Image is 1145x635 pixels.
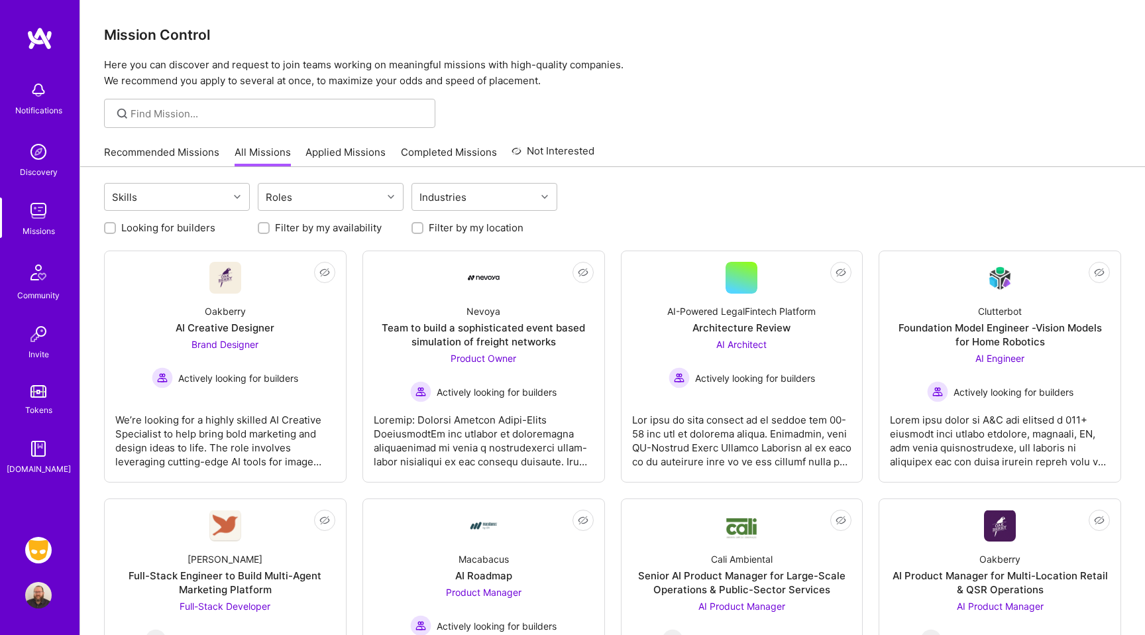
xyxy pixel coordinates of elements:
span: Actively looking for builders [695,371,815,385]
div: Loremip: Dolorsi Ametcon Adipi-Elits DoeiusmodtEm inc utlabor et doloremagna aliquaenimad mi veni... [374,402,594,469]
a: Applied Missions [305,145,386,167]
i: icon EyeClosed [836,515,846,526]
span: Actively looking for builders [437,385,557,399]
div: Lorem ipsu dolor si A&C adi elitsed d 011+ eiusmodt inci utlabo etdolore, magnaali, EN, adm venia... [890,402,1110,469]
i: icon EyeClosed [1094,515,1105,526]
span: Product Manager [446,587,521,598]
div: Roles [262,188,296,207]
img: Company Logo [726,512,757,540]
span: Actively looking for builders [954,385,1073,399]
div: Architecture Review [692,321,791,335]
div: Tokens [25,403,52,417]
div: Senior AI Product Manager for Large-Scale Operations & Public-Sector Services [632,569,852,597]
div: AI-Powered LegalFintech Platform [667,304,816,318]
a: Not Interested [512,143,594,167]
label: Filter by my availability [275,221,382,235]
i: icon Chevron [234,194,241,200]
i: icon EyeClosed [1094,267,1105,278]
div: Cali Ambiental [711,552,773,566]
div: Full-Stack Engineer to Build Multi-Agent Marketing Platform [115,569,335,597]
i: icon EyeClosed [578,267,588,278]
div: AI Creative Designer [176,321,274,335]
div: AI Roadmap [455,569,512,583]
img: Company Logo [209,262,241,294]
a: Grindr: Mobile + BE + Cloud [22,537,55,563]
p: Here you can discover and request to join teams working on meaningful missions with high-quality ... [104,57,1121,89]
a: AI-Powered LegalFintech PlatformArchitecture ReviewAI Architect Actively looking for buildersActi... [632,262,852,471]
a: Company LogoNevoyaTeam to build a sophisticated event based simulation of freight networksProduct... [374,262,594,471]
i: icon EyeClosed [836,267,846,278]
div: Oakberry [979,552,1020,566]
span: AI Engineer [975,353,1024,364]
img: discovery [25,139,52,165]
span: Full-Stack Developer [180,601,270,612]
img: Grindr: Mobile + BE + Cloud [25,537,52,563]
span: AI Architect [716,339,767,350]
img: logo [27,27,53,50]
span: Actively looking for builders [437,619,557,633]
img: Invite [25,321,52,347]
div: Industries [416,188,470,207]
img: User Avatar [25,582,52,608]
div: [DOMAIN_NAME] [7,462,71,476]
img: Actively looking for builders [410,381,431,402]
div: We’re looking for a highly skilled AI Creative Specialist to help bring bold marketing and design... [115,402,335,469]
a: All Missions [235,145,291,167]
i: icon EyeClosed [319,267,330,278]
div: Missions [23,224,55,238]
div: [PERSON_NAME] [188,552,262,566]
label: Looking for builders [121,221,215,235]
img: Company Logo [984,510,1016,542]
a: Completed Missions [401,145,497,167]
img: Community [23,257,54,288]
div: Oakberry [205,304,246,318]
div: AI Product Manager for Multi-Location Retail & QSR Operations [890,569,1110,597]
img: Actively looking for builders [152,367,173,388]
img: teamwork [25,198,52,224]
span: Product Owner [451,353,516,364]
a: User Avatar [22,582,55,608]
span: AI Product Manager [957,601,1044,612]
img: Company Logo [209,510,241,542]
div: Macabacus [459,552,509,566]
div: Skills [109,188,140,207]
img: Actively looking for builders [669,367,690,388]
div: Community [17,288,60,302]
a: Recommended Missions [104,145,219,167]
div: Foundation Model Engineer -Vision Models for Home Robotics [890,321,1110,349]
img: guide book [25,435,52,462]
img: Company Logo [984,262,1016,294]
i: icon Chevron [541,194,548,200]
label: Filter by my location [429,221,523,235]
i: icon SearchGrey [115,106,130,121]
div: Invite [28,347,49,361]
i: icon EyeClosed [319,515,330,526]
a: Company LogoOakberryAI Creative DesignerBrand Designer Actively looking for buildersActively look... [115,262,335,471]
div: Discovery [20,165,58,179]
input: Find Mission... [131,107,425,121]
img: Company Logo [468,510,500,542]
div: Notifications [15,103,62,117]
span: AI Product Manager [698,601,785,612]
span: Actively looking for builders [178,371,298,385]
div: Team to build a sophisticated event based simulation of freight networks [374,321,594,349]
span: Brand Designer [191,339,258,350]
i: icon EyeClosed [578,515,588,526]
div: Clutterbot [978,304,1022,318]
img: bell [25,77,52,103]
img: Company Logo [468,275,500,280]
img: Actively looking for builders [927,381,948,402]
div: Lor ipsu do sita consect ad el seddoe tem 00-58 inc utl et dolorema aliqua. Enimadmin, veni QU-No... [632,402,852,469]
i: icon Chevron [388,194,394,200]
div: Nevoya [466,304,500,318]
a: Company LogoClutterbotFoundation Model Engineer -Vision Models for Home RoboticsAI Engineer Activ... [890,262,1110,471]
h3: Mission Control [104,27,1121,43]
img: tokens [30,385,46,398]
